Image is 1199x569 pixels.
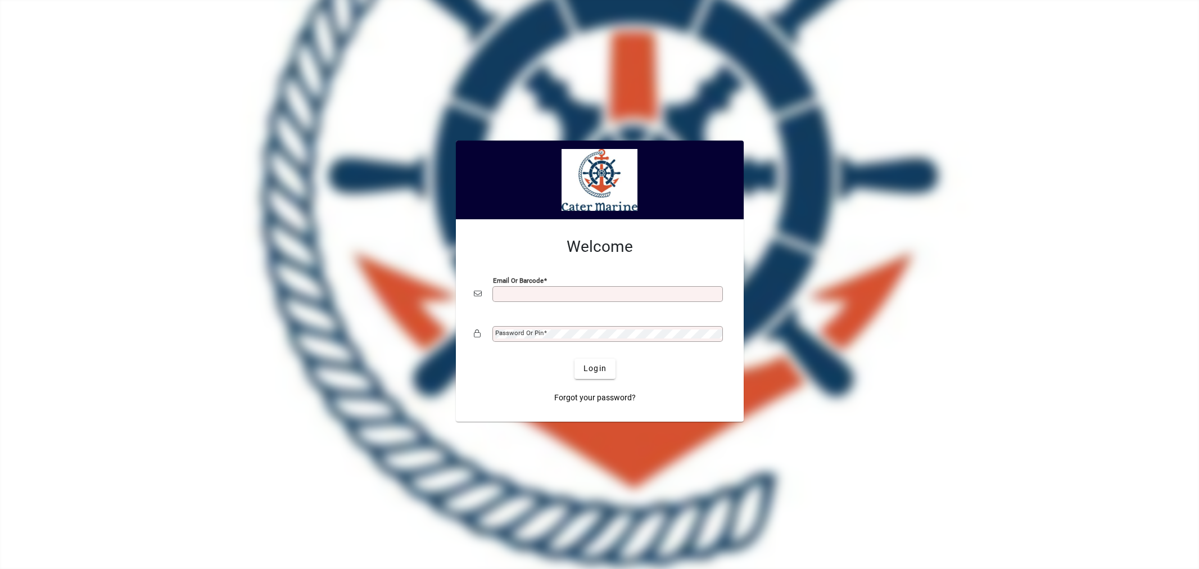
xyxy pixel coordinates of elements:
[474,237,726,256] h2: Welcome
[550,388,640,408] a: Forgot your password?
[574,359,616,379] button: Login
[554,392,636,404] span: Forgot your password?
[495,329,544,337] mat-label: Password or Pin
[493,276,544,284] mat-label: Email or Barcode
[583,363,607,374] span: Login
